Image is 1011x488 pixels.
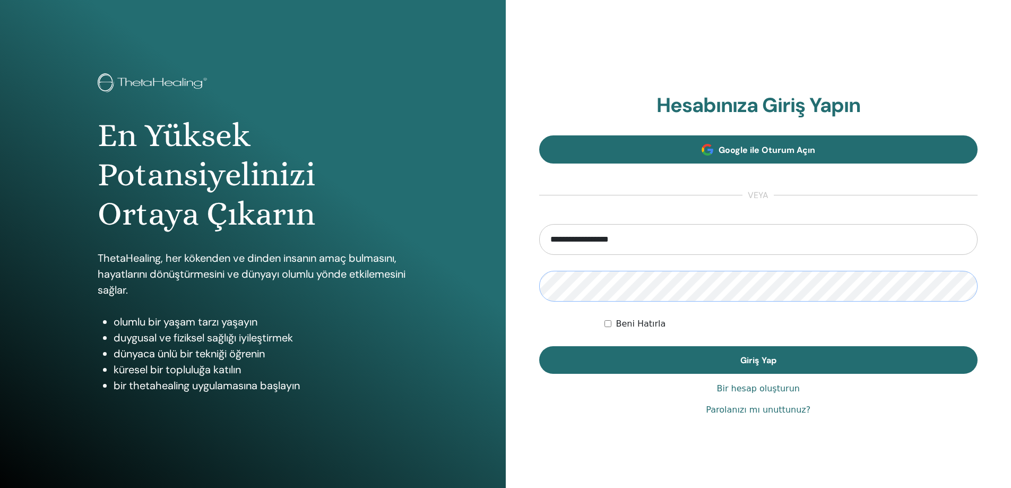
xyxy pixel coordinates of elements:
[706,404,810,416] a: Parolanızı mı unuttunuz?
[616,319,666,329] font: Beni Hatırla
[717,382,800,395] a: Bir hesap oluşturun
[114,331,293,345] font: duygusal ve fiziksel sağlığı iyileştirmek
[539,135,978,164] a: Google ile Oturum Açın
[717,383,800,393] font: Bir hesap oluşturun
[98,251,405,297] font: ThetaHealing, her kökenden ve dinden insanın amaç bulmasını, hayatlarını dönüştürmesini ve dünyay...
[656,92,860,118] font: Hesabınıza Giriş Yapın
[114,363,241,376] font: küresel bir topluluğa katılın
[719,144,815,156] font: Google ile Oturum Açın
[706,405,810,415] font: Parolanızı mı unuttunuz?
[748,190,768,201] font: veya
[114,347,265,361] font: dünyaca ünlü bir tekniği öğrenin
[114,379,300,392] font: bir thetahealing uygulamasına başlayın
[604,318,978,330] div: Beni süresiz olarak veya manuel olarak çıkış yapana kadar kimlik doğrulamalı tut
[539,346,978,374] button: Giriş Yap
[740,355,776,366] font: Giriş Yap
[98,116,315,233] font: En Yüksek Potansiyelinizi Ortaya Çıkarın
[114,315,257,329] font: olumlu bir yaşam tarzı yaşayın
